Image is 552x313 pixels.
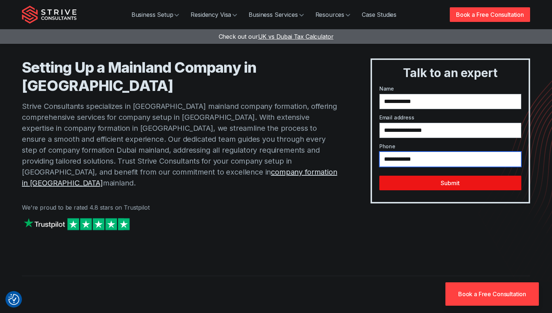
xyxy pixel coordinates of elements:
[258,33,334,40] span: UK vs Dubai Tax Calculator
[22,216,131,232] img: Strive on Trustpilot
[379,176,521,190] button: Submit
[356,7,402,22] a: Case Studies
[310,7,356,22] a: Resources
[379,114,521,121] label: Email address
[8,294,19,305] button: Consent Preferences
[379,85,521,92] label: Name
[126,7,185,22] a: Business Setup
[22,203,341,212] p: We're proud to be rated 4.8 stars on Trustpilot
[445,282,539,306] a: Book a Free Consultation
[8,294,19,305] img: Revisit consent button
[379,142,521,150] label: Phone
[22,101,341,188] p: Strive Consultants specializes in [GEOGRAPHIC_DATA] mainland company formation, offering comprehe...
[375,66,526,80] h3: Talk to an expert
[219,33,334,40] a: Check out ourUK vs Dubai Tax Calculator
[450,7,530,22] a: Book a Free Consultation
[22,58,341,95] h1: Setting Up a Mainland Company in [GEOGRAPHIC_DATA]
[185,7,243,22] a: Residency Visa
[22,5,77,24] img: Strive Consultants
[243,7,309,22] a: Business Services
